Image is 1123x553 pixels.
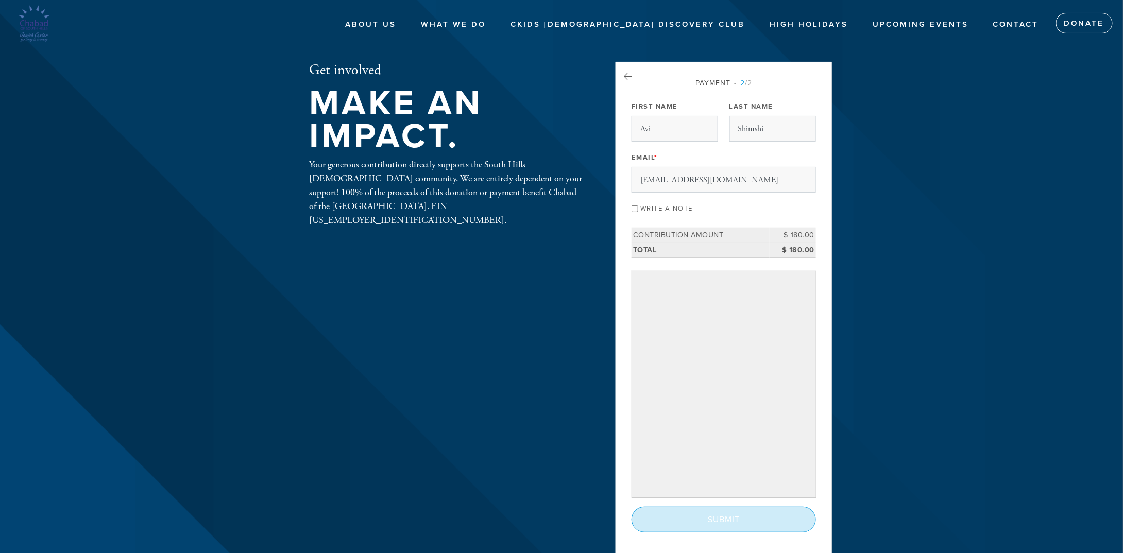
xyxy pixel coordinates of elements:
[734,79,752,88] span: /2
[632,507,816,532] input: Submit
[655,153,658,162] span: This field is required.
[1056,13,1113,33] a: Donate
[309,87,582,153] h1: Make an impact.
[632,102,678,111] label: First Name
[770,243,816,257] td: $ 180.00
[632,243,770,257] td: Total
[632,78,816,89] div: Payment
[309,158,582,227] div: Your generous contribution directly supports the South Hills [DEMOGRAPHIC_DATA] community. We are...
[985,15,1047,34] a: Contact
[413,15,494,34] a: What We Do
[309,62,582,79] h2: Get involved
[634,273,814,495] iframe: To enrich screen reader interactions, please activate Accessibility in Grammarly extension settings
[632,228,770,243] td: Contribution Amount
[503,15,753,34] a: CKids [DEMOGRAPHIC_DATA] Discovery Club
[740,79,745,88] span: 2
[337,15,404,34] a: About us
[770,228,816,243] td: $ 180.00
[762,15,856,34] a: High Holidays
[865,15,976,34] a: Upcoming Events
[632,153,658,162] label: Email
[640,204,693,213] label: Write a note
[15,5,53,42] img: Untitled%20design%20%2817%29.png
[729,102,774,111] label: Last Name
